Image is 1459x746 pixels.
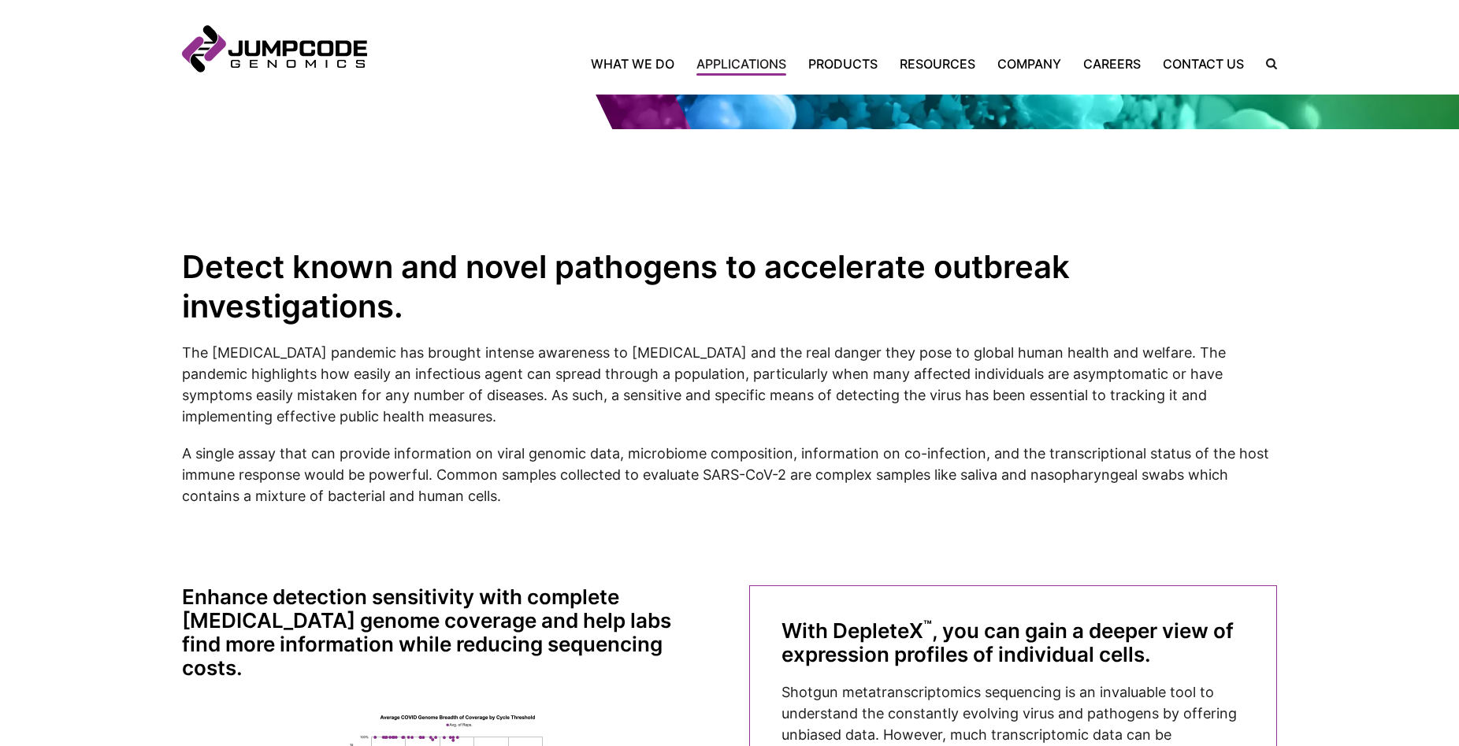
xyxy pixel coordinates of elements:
[685,54,797,73] a: Applications
[986,54,1072,73] a: Company
[591,54,685,73] a: What We Do
[367,54,1255,73] nav: Primary Navigation
[182,443,1277,507] p: A single assay that can provide information on viral genomic data, microbiome composition, inform...
[781,618,1234,666] strong: With DepleteX , you can gain a deeper view of expression profiles of individual cells.
[1072,54,1152,73] a: Careers
[1152,54,1255,73] a: Contact Us
[1255,58,1277,69] label: Search the site.
[797,54,889,73] a: Products
[923,617,932,633] sup: ™
[182,247,1070,325] strong: Detect known and novel pathogens to accelerate outbreak investigations.
[182,585,710,680] h3: Enhance detection sensitivity with complete [MEDICAL_DATA] genome coverage and help labs find mor...
[182,342,1277,427] p: The [MEDICAL_DATA] pandemic has brought intense awareness to [MEDICAL_DATA] and the real danger t...
[889,54,986,73] a: Resources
